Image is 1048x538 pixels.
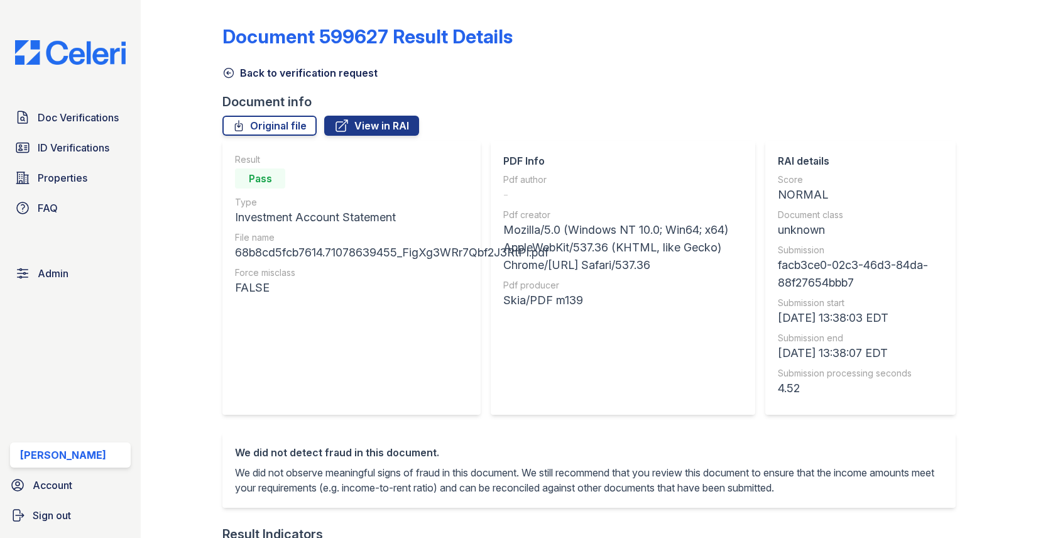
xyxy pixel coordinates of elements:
div: Pdf producer [503,279,743,292]
div: facb3ce0-02c3-46d3-84da-88f27654bbb7 [778,256,944,292]
div: [PERSON_NAME] [20,447,106,463]
div: Result [235,153,549,166]
a: View in RAI [324,116,419,136]
div: Document info [222,93,966,111]
div: Pass [235,168,285,189]
div: unknown [778,221,944,239]
div: Mozilla/5.0 (Windows NT 10.0; Win64; x64) AppleWebKit/537.36 (KHTML, like Gecko) Chrome/[URL] Saf... [503,221,743,274]
a: FAQ [10,195,131,221]
a: Original file [222,116,317,136]
div: Type [235,196,549,209]
div: 68b8cd5fcb7614.71078639455_FigXg3WRr7Qbf2J3RtPI.pdf [235,244,549,261]
div: Pdf creator [503,209,743,221]
div: Score [778,173,944,186]
div: Submission end [778,332,944,344]
div: Investment Account Statement [235,209,549,226]
div: PDF Info [503,153,743,168]
span: ID Verifications [38,140,109,155]
span: Doc Verifications [38,110,119,125]
img: CE_Logo_Blue-a8612792a0a2168367f1c8372b55b34899dd931a85d93a1a3d3e32e68fde9ad4.png [5,40,136,65]
a: Sign out [5,503,136,528]
a: Account [5,473,136,498]
div: FALSE [235,279,549,297]
div: We did not detect fraud in this document. [235,445,943,460]
a: Back to verification request [222,65,378,80]
div: Submission [778,244,944,256]
div: Submission processing seconds [778,367,944,380]
span: Sign out [33,508,71,523]
div: [DATE] 13:38:03 EDT [778,309,944,327]
div: 4.52 [778,380,944,397]
p: We did not observe meaningful signs of fraud in this document. We still recommend that you review... [235,465,943,495]
a: Doc Verifications [10,105,131,130]
div: Submission start [778,297,944,309]
span: Account [33,478,72,493]
a: Document 599627 Result Details [222,25,513,48]
div: Skia/PDF m139 [503,292,743,309]
div: Document class [778,209,944,221]
span: Admin [38,266,68,281]
div: Pdf author [503,173,743,186]
div: NORMAL [778,186,944,204]
a: ID Verifications [10,135,131,160]
span: Properties [38,170,87,185]
a: Properties [10,165,131,190]
div: Force misclass [235,266,549,279]
a: Admin [10,261,131,286]
div: RAI details [778,153,944,168]
span: FAQ [38,200,58,216]
div: File name [235,231,549,244]
div: [DATE] 13:38:07 EDT [778,344,944,362]
div: - [503,186,743,204]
